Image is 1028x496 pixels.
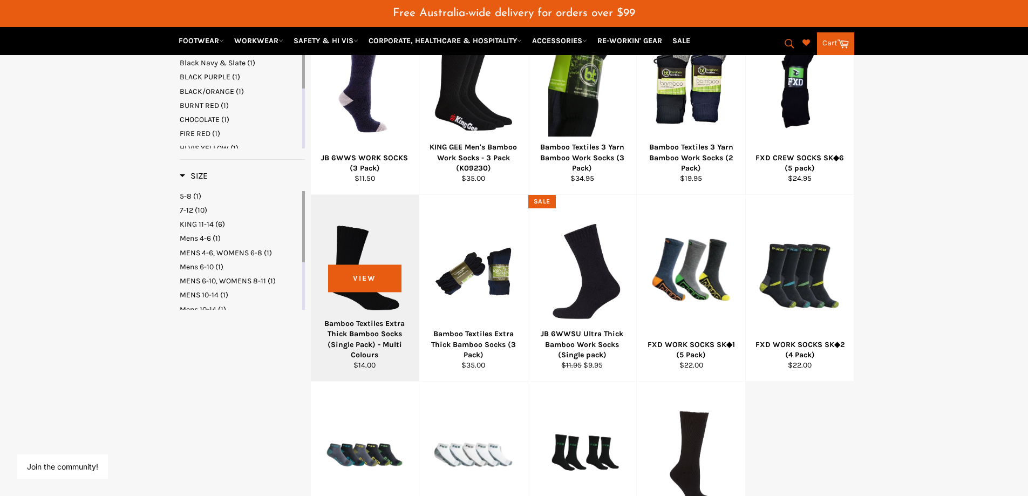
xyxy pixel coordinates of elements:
a: KING GEE Men's Bamboo Work Socks - 3 Pack (K09230)KING GEE Men's Bamboo Work Socks - 3 Pack (K092... [419,8,528,195]
div: Bamboo Textiles Extra Thick Bamboo Socks (Single Pack) - Multi Colours [317,318,412,360]
span: 5-8 [180,192,192,201]
span: (1) [193,192,201,201]
span: Mens 4-6 [180,234,211,243]
span: (6) [215,220,225,229]
div: Bamboo Textiles 3 Yarn Bamboo Work Socks (3 Pack) [535,142,630,173]
span: 7-12 [180,206,193,215]
span: (1) [218,305,226,314]
span: FIRE RED [180,129,210,138]
a: Mens 4-6 [180,233,300,243]
span: (1) [268,276,276,286]
a: FXD WORK SOCKS SK◆2 (4 Pack)FXD WORK SOCKS SK◆2 (4 Pack)$22.00 [745,195,854,382]
a: FIRE RED [180,128,300,139]
span: (1) [230,144,239,153]
a: CHOCOLATE [180,114,300,125]
a: BLACK/ORANGE [180,86,300,97]
span: (1) [213,234,221,243]
span: MENS 4-6, WOMENS 6-8 [180,248,262,257]
span: (1) [220,290,228,300]
div: FXD WORK SOCKS SK◆2 (4 Pack) [752,339,847,361]
a: 5-8 [180,191,300,201]
div: Bamboo Textiles 3 Yarn Bamboo Work Socks (2 Pack) [644,142,739,173]
a: RE-WORKIN' GEAR [593,31,666,50]
a: MENS 10-14 [180,290,300,300]
span: BLACK/ORANGE [180,87,234,96]
a: Black Navy & Slate [180,58,300,68]
a: JB 6WWSU Ultra Thick Bamboo Work Socks (Single pack)JB 6WWSU Ultra Thick Bamboo Work Socks (Singl... [528,195,637,382]
span: Mens 6-10 [180,262,214,271]
a: FXD WORK SOCKS SK◆1 (5 Pack)FXD WORK SOCKS SK◆1 (5 Pack)$22.00 [636,195,745,382]
span: (1) [232,72,240,81]
a: FXD CREW SOCKS SK◆6 (5 pack)FXD CREW SOCKS SK◆6 (5 pack)$24.95 [745,8,854,195]
span: HI VIS YELLOW [180,144,229,153]
span: (1) [221,101,229,110]
a: KING 11-14 [180,219,300,229]
span: BURNT RED [180,101,219,110]
span: (10) [195,206,207,215]
span: Black Navy & Slate [180,58,246,67]
a: Cart [817,32,854,55]
span: KING 11-14 [180,220,214,229]
a: FOOTWEAR [174,31,228,50]
div: KING GEE Men's Bamboo Work Socks - 3 Pack (K09230) [426,142,521,173]
a: Bamboo Textiles 3 Yarn Bamboo Work Socks (3 Pack)Bamboo Textiles 3 Yarn Bamboo Work Socks (3 Pack... [528,8,637,195]
a: SALE [668,31,695,50]
button: Join the community! [27,462,98,471]
a: Bamboo Textiles Extra Thick Bamboo Socks (3 Pack)Bamboo Textiles Extra Thick Bamboo Socks (3 Pack... [419,195,528,382]
span: (1) [212,129,220,138]
div: JB 6WWS WORK SOCKS (3 Pack) [317,153,412,174]
span: Free Australia-wide delivery for orders over $99 [393,8,635,19]
span: (1) [215,262,223,271]
a: BLACK PURPLE [180,72,300,82]
a: 7-12 [180,205,300,215]
span: BLACK PURPLE [180,72,230,81]
a: WORKWEAR [230,31,288,50]
span: (1) [236,87,244,96]
div: FXD WORK SOCKS SK◆1 (5 Pack) [644,339,739,361]
a: Bamboo Textiles Extra Thick Bamboo Socks (Single Pack) - Multi ColoursBamboo Textiles Extra Thick... [310,195,419,382]
a: MENS 6-10, WOMENS 8-11 [180,276,300,286]
a: ACCESSORIES [528,31,591,50]
a: CORPORATE, HEALTHCARE & HOSPITALITY [364,31,526,50]
div: Bamboo Textiles Extra Thick Bamboo Socks (3 Pack) [426,329,521,360]
span: Mens 10-14 [180,305,216,314]
span: MENS 6-10, WOMENS 8-11 [180,276,266,286]
span: MENS 10-14 [180,290,219,300]
a: BURNT RED [180,100,300,111]
a: Mens 10-14 [180,304,300,315]
span: (1) [247,58,255,67]
a: Mens 6-10 [180,262,300,272]
span: CHOCOLATE [180,115,220,124]
a: Bamboo Textiles 3 Yarn Bamboo Work Socks (2 Pack)Bamboo Textiles 3 Yarn Bamboo Work Socks (2 Pack... [636,8,745,195]
div: JB 6WWSU Ultra Thick Bamboo Work Socks (Single pack) [535,329,630,360]
a: SAFETY & HI VIS [289,31,363,50]
span: (1) [264,248,272,257]
span: (1) [221,115,229,124]
a: JB 6WWS WORK SOCKS (3 Pack)JB 6WWS WORK SOCKS (3 Pack)$11.50 [310,8,419,195]
div: FXD CREW SOCKS SK◆6 (5 pack) [752,153,847,174]
a: HI VIS YELLOW [180,143,300,153]
a: MENS 4-6, WOMENS 6-8 [180,248,300,258]
h3: Size [180,171,208,181]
